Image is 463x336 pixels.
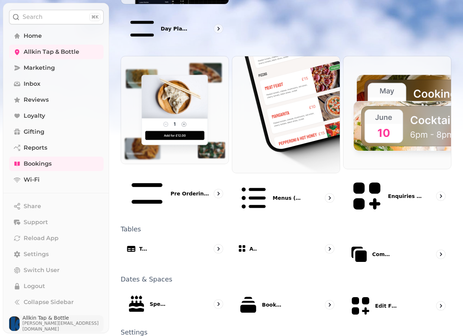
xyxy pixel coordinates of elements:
[326,245,333,252] svg: go to
[232,288,340,323] a: Booking Types
[121,56,229,220] a: Pre ordering (Coming soon)Pre ordering (Coming soon)
[9,10,104,24] button: Search⌘K
[9,125,104,139] a: Gifting
[9,141,104,155] a: Reports
[232,56,340,173] img: Menus (Coming soon)
[161,25,190,32] p: Day planner (legacy)
[9,109,104,123] a: Loyalty
[121,56,229,164] img: Pre ordering (Coming soon)
[9,199,104,214] button: Share
[24,202,41,211] span: Share
[326,301,333,308] svg: go to
[372,251,391,258] p: Combinations
[9,77,104,91] a: Inbox
[23,320,104,332] span: [PERSON_NAME][EMAIL_ADDRESS][DOMAIN_NAME]
[9,279,104,294] button: Logout
[121,238,229,270] a: Tables
[375,302,397,309] p: Edit Floor Plans
[23,13,43,21] p: Search
[121,226,451,232] p: Tables
[9,247,104,262] a: Settings
[24,32,42,40] span: Home
[249,245,257,252] p: Areas
[232,56,340,220] a: Menus (Coming soon)Menus (Coming soon)
[24,175,40,184] span: Wi-Fi
[150,300,169,308] p: Special Dates
[9,173,104,187] a: Wi-Fi
[437,302,444,309] svg: go to
[121,288,229,323] a: Special Dates
[24,48,79,56] span: Allkin Tap & Bottle
[23,315,104,320] span: Allkin Tap & Bottle
[437,193,444,200] svg: go to
[121,276,451,283] p: Dates & Spaces
[215,300,222,308] svg: go to
[343,288,451,323] a: Edit Floor Plans
[9,295,104,309] button: Collapse Sidebar
[9,316,20,331] img: User avatar
[262,301,282,308] p: Booking Types
[9,45,104,59] a: Allkin Tap & Bottle
[24,127,44,136] span: Gifting
[24,218,48,227] span: Support
[9,231,104,246] button: Reload App
[9,93,104,107] a: Reviews
[9,315,104,332] button: User avatarAllkin Tap & Bottle[PERSON_NAME][EMAIL_ADDRESS][DOMAIN_NAME]
[326,194,333,202] svg: go to
[121,329,451,336] p: Settings
[24,112,45,120] span: Loyalty
[24,159,52,168] span: Bookings
[9,61,104,75] a: Marketing
[24,234,59,243] span: Reload App
[139,245,148,252] p: Tables
[9,29,104,43] a: Home
[215,190,222,197] svg: go to
[24,298,74,307] span: Collapse Sidebar
[24,282,45,291] span: Logout
[24,96,49,104] span: Reviews
[273,194,303,202] p: Menus (Coming soon)
[343,56,451,220] a: Enquiries (Coming soon)Enquiries (Coming soon)
[343,238,451,270] a: Combinations
[24,143,47,152] span: Reports
[24,64,55,72] span: Marketing
[9,263,104,278] button: Switch User
[388,193,423,200] p: Enquiries (Coming soon)
[9,215,104,230] button: Support
[215,245,222,252] svg: go to
[24,266,60,275] span: Switch User
[9,157,104,171] a: Bookings
[24,250,49,259] span: Settings
[24,80,40,88] span: Inbox
[89,13,100,21] div: ⌘K
[170,190,210,197] p: Pre ordering (Coming soon)
[343,56,451,169] img: Enquiries (Coming soon)
[232,238,340,270] a: Areas
[437,251,444,258] svg: go to
[215,25,222,32] svg: go to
